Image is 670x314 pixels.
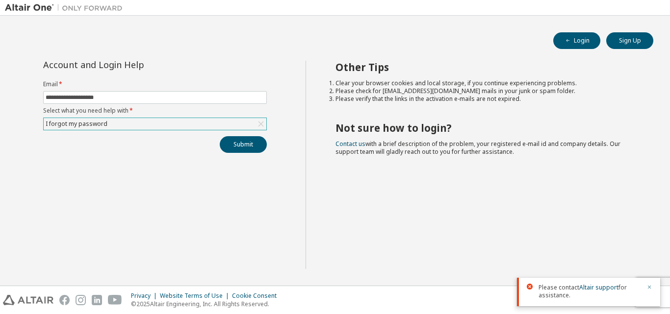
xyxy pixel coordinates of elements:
a: Contact us [335,140,365,148]
button: Login [553,32,600,49]
img: facebook.svg [59,295,70,305]
img: linkedin.svg [92,295,102,305]
label: Select what you need help with [43,107,267,115]
img: instagram.svg [76,295,86,305]
label: Email [43,80,267,88]
p: © 2025 Altair Engineering, Inc. All Rights Reserved. [131,300,283,308]
div: I forgot my password [44,119,109,129]
div: I forgot my password [44,118,266,130]
li: Please verify that the links in the activation e-mails are not expired. [335,95,636,103]
button: Submit [220,136,267,153]
div: Account and Login Help [43,61,222,69]
h2: Other Tips [335,61,636,73]
h2: Not sure how to login? [335,121,636,134]
img: Altair One [5,3,128,13]
div: Privacy [131,292,160,300]
img: youtube.svg [108,295,122,305]
li: Please check for [EMAIL_ADDRESS][DOMAIN_NAME] mails in your junk or spam folder. [335,87,636,95]
div: Cookie Consent [232,292,283,300]
div: Website Terms of Use [160,292,232,300]
span: with a brief description of the problem, your registered e-mail id and company details. Our suppo... [335,140,620,156]
button: Sign Up [606,32,653,49]
li: Clear your browser cookies and local storage, if you continue experiencing problems. [335,79,636,87]
a: Altair support [579,283,618,291]
span: Please contact for assistance. [539,284,641,299]
img: altair_logo.svg [3,295,53,305]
